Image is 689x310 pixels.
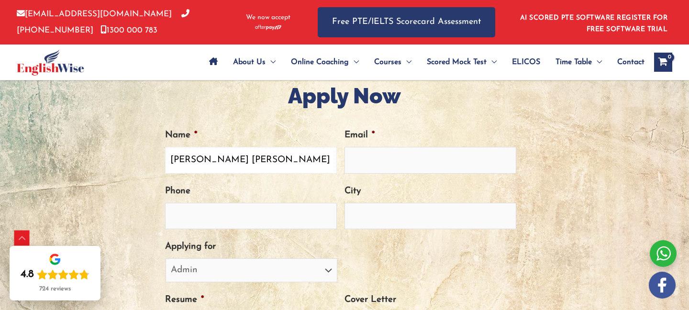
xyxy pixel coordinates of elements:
[349,45,359,79] span: Menu Toggle
[246,13,290,22] span: We now accept
[283,45,367,79] a: Online CoachingMenu Toggle
[291,45,349,79] span: Online Coaching
[288,83,401,109] strong: Apply Now
[401,45,411,79] span: Menu Toggle
[419,45,504,79] a: Scored Mock TestMenu Toggle
[17,49,84,76] img: cropped-ew-logo
[17,10,172,18] a: [EMAIL_ADDRESS][DOMAIN_NAME]
[165,294,204,306] label: Resume
[649,272,676,299] img: white-facebook.png
[165,241,216,253] label: Applying for
[592,45,602,79] span: Menu Toggle
[512,45,540,79] span: ELICOS
[556,45,592,79] span: Time Table
[548,45,610,79] a: Time TableMenu Toggle
[318,7,495,37] a: Free PTE/IELTS Scorecard Assessment
[344,186,361,198] label: City
[654,53,672,72] a: View Shopping Cart, empty
[17,10,189,34] a: [PHONE_NUMBER]
[100,26,157,34] a: 1300 000 783
[225,45,283,79] a: About UsMenu Toggle
[39,285,71,293] div: 724 reviews
[266,45,276,79] span: Menu Toggle
[165,130,197,142] label: Name
[610,45,645,79] a: Contact
[427,45,487,79] span: Scored Mock Test
[617,45,645,79] span: Contact
[165,186,190,198] label: Phone
[201,45,645,79] nav: Site Navigation: Main Menu
[514,7,672,38] aside: Header Widget 1
[344,130,375,142] label: Email
[21,268,89,281] div: Rating: 4.8 out of 5
[255,25,281,30] img: Afterpay-Logo
[504,45,548,79] a: ELICOS
[374,45,401,79] span: Courses
[367,45,419,79] a: CoursesMenu Toggle
[233,45,266,79] span: About Us
[520,14,668,33] a: AI SCORED PTE SOFTWARE REGISTER FOR FREE SOFTWARE TRIAL
[487,45,497,79] span: Menu Toggle
[344,294,396,306] label: Cover Letter
[21,268,34,281] div: 4.8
